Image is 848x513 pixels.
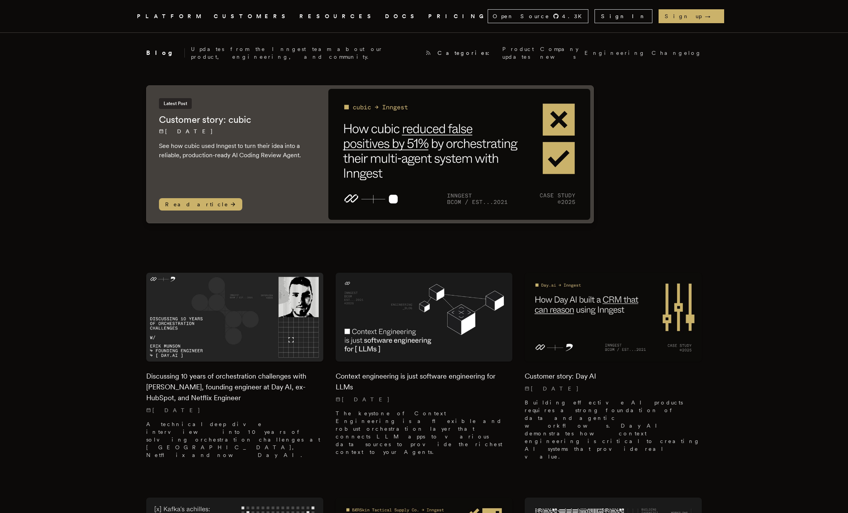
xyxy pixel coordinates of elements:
a: Sign In [595,9,652,23]
a: Company news [540,45,578,61]
h2: Context engineering is just software engineering for LLMs [336,371,513,392]
span: Read article [159,198,242,211]
img: Featured image for Customer story: Day AI blog post [525,273,702,361]
a: PRICING [428,12,488,21]
a: CUSTOMERS [214,12,290,21]
a: Sign up [659,9,724,23]
span: Categories: [438,49,496,57]
img: Featured image for Customer story: cubic blog post [328,89,590,220]
p: [DATE] [525,385,702,392]
p: The keystone of Context Engineering is a flexible and robust orchestration layer that connects LL... [336,409,513,456]
span: 4.3 K [562,12,586,20]
p: See how cubic used Inngest to turn their idea into a reliable, production-ready AI Coding Review ... [159,141,313,160]
p: A technical deep dive interview into 10 years of solving orchestration challenges at [GEOGRAPHIC_... [146,420,323,459]
span: Open Source [493,12,550,20]
a: Latest PostCustomer story: cubic[DATE] See how cubic used Inngest to turn their idea into a relia... [146,85,594,223]
button: PLATFORM [137,12,204,21]
img: Featured image for Context engineering is just software engineering for LLMs blog post [336,273,513,361]
span: → [705,12,718,20]
a: DOCS [385,12,419,21]
p: Building effective AI products requires a strong foundation of data and agentic workflows. Day AI... [525,399,702,460]
h2: Blog [146,48,185,58]
a: Changelog [652,49,702,57]
a: Featured image for Context engineering is just software engineering for LLMs blog postContext eng... [336,273,513,462]
button: RESOURCES [299,12,376,21]
p: [DATE] [336,396,513,403]
a: Product updates [502,45,534,61]
img: Featured image for Discussing 10 years of orchestration challenges with Erik Munson, founding eng... [146,273,323,361]
a: Featured image for Customer story: Day AI blog postCustomer story: Day AI[DATE] Building effectiv... [525,273,702,466]
h2: Discussing 10 years of orchestration challenges with [PERSON_NAME], founding engineer at Day AI, ... [146,371,323,403]
h2: Customer story: Day AI [525,371,702,382]
a: Featured image for Discussing 10 years of orchestration challenges with Erik Munson, founding eng... [146,273,323,465]
p: [DATE] [146,406,323,414]
p: [DATE] [159,127,313,135]
span: Latest Post [159,98,192,109]
p: Updates from the Inngest team about our product, engineering, and community. [191,45,419,61]
a: Engineering [584,49,645,57]
h2: Customer story: cubic [159,114,313,126]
